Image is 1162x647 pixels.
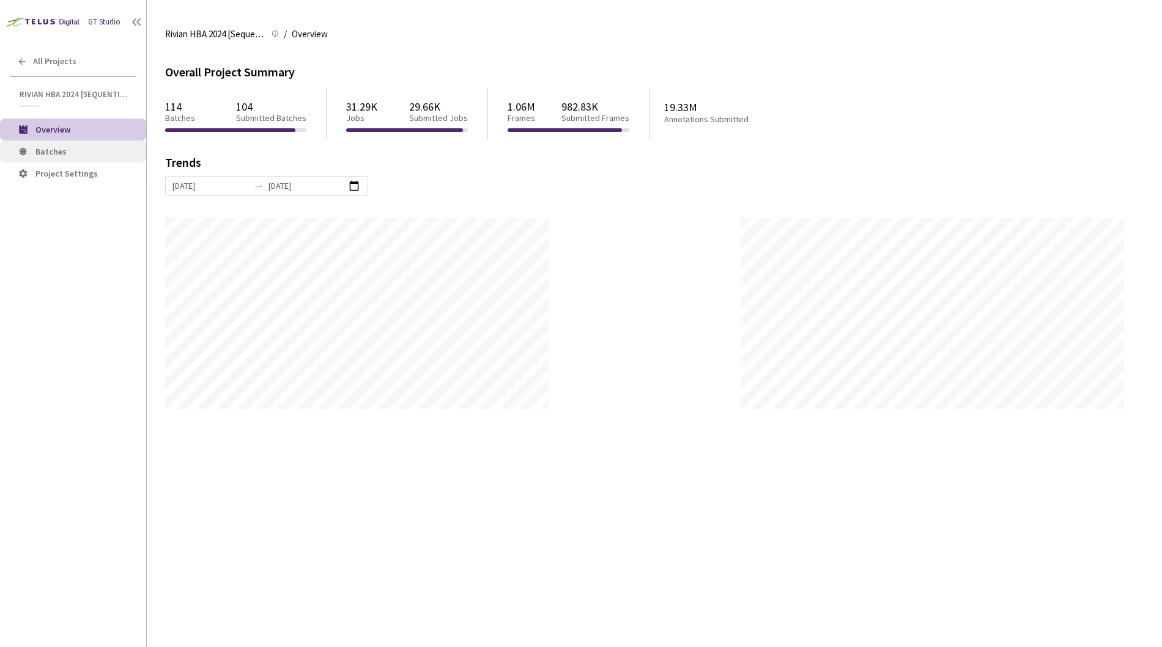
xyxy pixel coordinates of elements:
[268,179,345,192] input: End date
[172,179,249,192] input: Start date
[165,156,1127,176] div: Trends
[236,100,306,113] p: 104
[254,181,264,191] span: swap-right
[254,181,264,191] span: to
[35,168,98,179] span: Project Settings
[409,100,468,113] p: 29.66K
[346,100,377,113] p: 31.29K
[165,100,195,113] p: 114
[35,124,70,135] span: Overview
[561,100,629,113] p: 982.83K
[236,113,306,123] p: Submitted Batches
[409,113,468,123] p: Submitted Jobs
[20,89,129,100] span: Rivian HBA 2024 [Sequential]
[508,100,535,113] p: 1.06M
[165,113,195,123] p: Batches
[346,113,377,123] p: Jobs
[165,64,1144,81] div: Overall Project Summary
[561,113,629,123] p: Submitted Frames
[508,113,535,123] p: Frames
[165,27,264,42] span: Rivian HBA 2024 [Sequential]
[33,56,76,67] span: All Projects
[664,101,796,114] p: 19.33M
[284,27,287,42] li: /
[88,16,120,28] div: GT Studio
[35,146,67,157] span: Batches
[664,114,796,125] p: Annotations Submitted
[292,27,328,42] span: Overview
